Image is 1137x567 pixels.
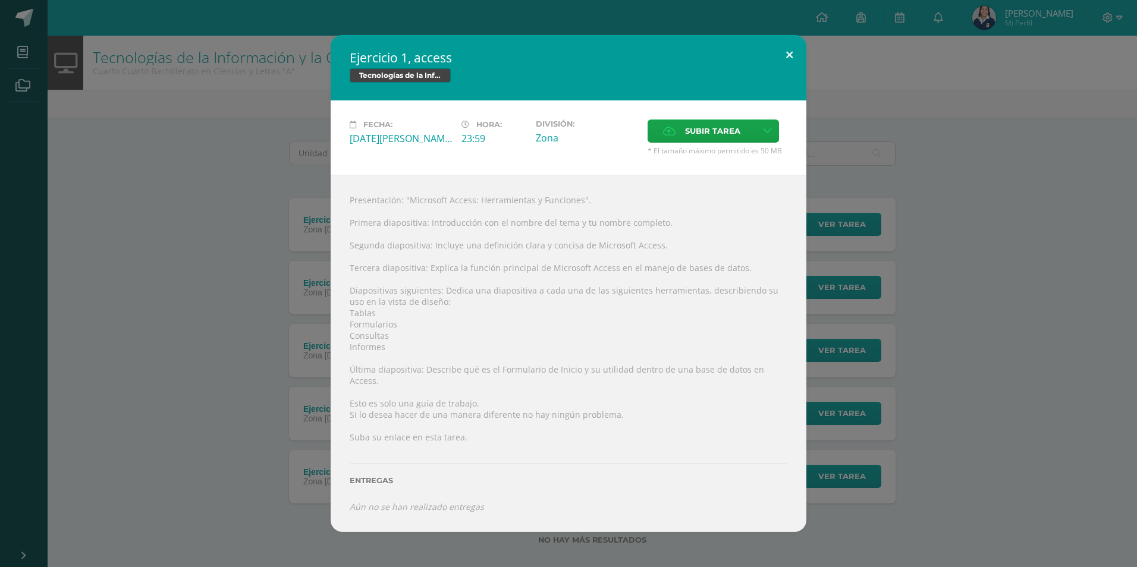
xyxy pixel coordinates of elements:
span: * El tamaño máximo permitido es 50 MB [648,146,787,156]
label: División: [536,119,638,128]
div: 23:59 [461,132,526,145]
span: Hora: [476,120,502,129]
span: Fecha: [363,120,392,129]
span: Subir tarea [685,120,740,142]
label: Entregas [350,476,787,485]
i: Aún no se han realizado entregas [350,501,484,512]
div: [DATE][PERSON_NAME] [350,132,452,145]
button: Close (Esc) [772,35,806,75]
div: Presentación: "Microsoft Access: Herramientas y Funciones". Primera diapositiva: Introducción con... [331,175,806,532]
h2: Ejercicio 1, access [350,49,787,66]
span: Tecnologías de la Información y la Comunicación 4 [350,68,451,83]
div: Zona [536,131,638,144]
